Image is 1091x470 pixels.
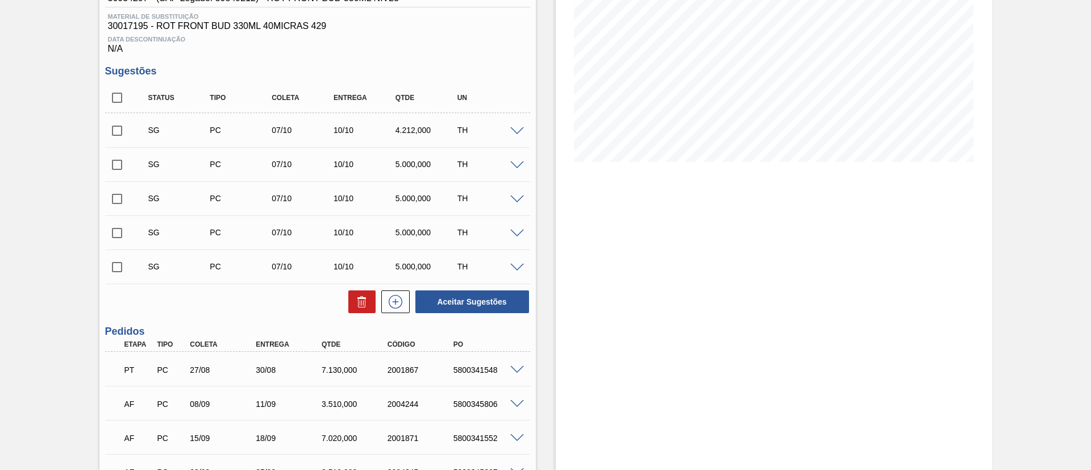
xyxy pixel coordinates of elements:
div: Sugestão Criada [145,262,214,271]
div: Sugestão Criada [145,126,214,135]
div: 08/09/2025 [187,400,261,409]
div: 11/09/2025 [253,400,327,409]
span: 30017195 - ROT FRONT BUD 330ML 40MICRAS 429 [108,21,527,31]
div: UN [455,94,523,102]
div: Aceitar Sugestões [410,289,530,314]
div: 07/10/2025 [269,194,338,203]
div: 10/10/2025 [331,126,399,135]
div: TH [455,228,523,237]
div: Pedido de Compra [207,160,276,169]
div: Pedido de Compra [154,365,188,375]
div: 07/10/2025 [269,160,338,169]
div: 10/10/2025 [331,228,399,237]
div: 5.000,000 [393,194,461,203]
div: 5800345806 [451,400,524,409]
div: 15/09/2025 [187,434,261,443]
div: 10/10/2025 [331,194,399,203]
div: Etapa [122,340,156,348]
div: Pedido de Compra [154,400,188,409]
div: 4.212,000 [393,126,461,135]
p: AF [124,434,153,443]
div: 5.000,000 [393,262,461,271]
div: Nova sugestão [376,290,410,313]
div: 2001871 [385,434,459,443]
div: TH [455,262,523,271]
div: Pedido de Compra [207,194,276,203]
div: TH [455,160,523,169]
div: Status [145,94,214,102]
button: Aceitar Sugestões [415,290,529,313]
div: 2001867 [385,365,459,375]
div: Entrega [331,94,399,102]
div: 07/10/2025 [269,126,338,135]
div: 5.000,000 [393,228,461,237]
div: Qtde [393,94,461,102]
div: TH [455,194,523,203]
div: Sugestão Criada [145,194,214,203]
div: 3.510,000 [319,400,393,409]
div: 5.000,000 [393,160,461,169]
div: 2004244 [385,400,459,409]
span: Material de Substituição [108,13,527,20]
div: Pedido de Compra [154,434,188,443]
div: Sugestão Criada [145,160,214,169]
div: Coleta [269,94,338,102]
div: 5800341548 [451,365,524,375]
div: Pedido de Compra [207,126,276,135]
div: 30/08/2025 [253,365,327,375]
div: Pedido de Compra [207,228,276,237]
div: N/A [105,31,530,54]
div: 10/10/2025 [331,262,399,271]
div: 07/10/2025 [269,262,338,271]
span: Data Descontinuação [108,36,527,43]
div: Tipo [207,94,276,102]
div: Coleta [187,340,261,348]
p: AF [124,400,153,409]
div: PO [451,340,524,348]
div: 7.130,000 [319,365,393,375]
div: Sugestão Criada [145,228,214,237]
div: Entrega [253,340,327,348]
div: Aguardando Faturamento [122,392,156,417]
div: 27/08/2025 [187,365,261,375]
div: 07/10/2025 [269,228,338,237]
div: Excluir Sugestões [343,290,376,313]
div: Código [385,340,459,348]
div: 10/10/2025 [331,160,399,169]
div: Qtde [319,340,393,348]
div: Pedido de Compra [207,262,276,271]
div: Pedido em Trânsito [122,357,156,382]
div: Tipo [154,340,188,348]
h3: Sugestões [105,65,530,77]
div: Aguardando Faturamento [122,426,156,451]
h3: Pedidos [105,326,530,338]
div: TH [455,126,523,135]
div: 7.020,000 [319,434,393,443]
div: 18/09/2025 [253,434,327,443]
div: 5800341552 [451,434,524,443]
p: PT [124,365,153,375]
